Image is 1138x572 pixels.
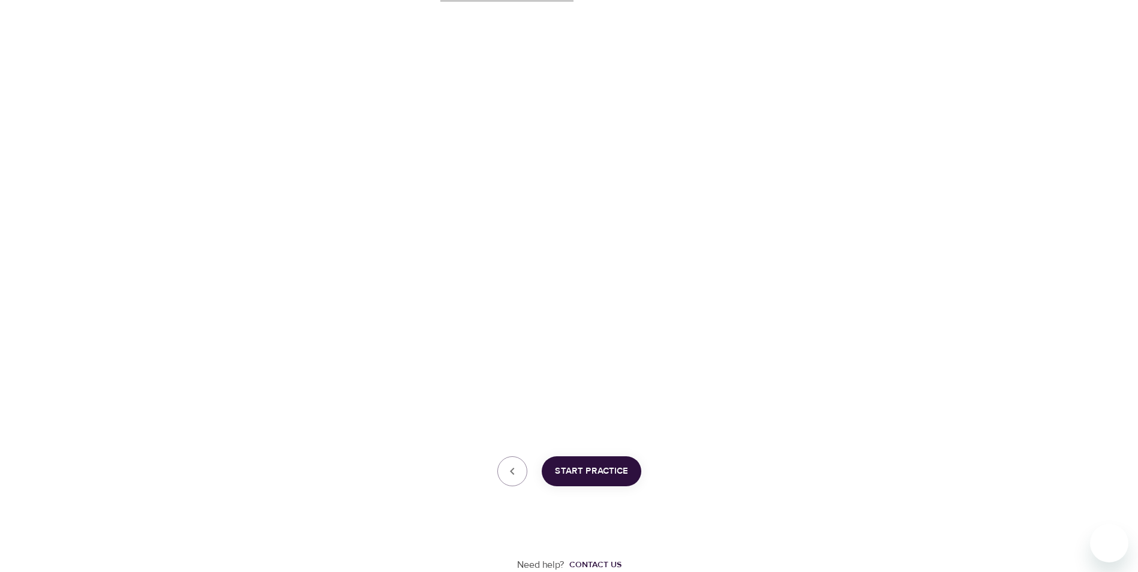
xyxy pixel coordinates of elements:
div: Contact us [569,559,621,571]
p: Need help? [517,558,565,572]
a: Contact us [565,559,621,571]
span: Start Practice [555,463,628,479]
iframe: Button to launch messaging window [1090,524,1128,562]
button: Start Practice [542,456,641,486]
